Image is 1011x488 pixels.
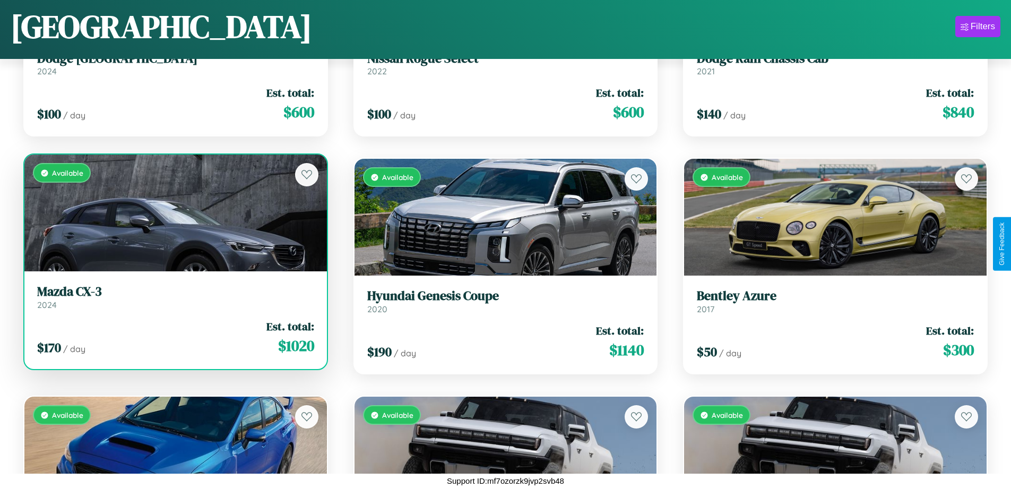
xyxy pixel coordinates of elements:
[447,474,564,488] p: Support ID: mf7ozorzk9jvp2svb48
[394,348,416,358] span: / day
[52,410,83,419] span: Available
[697,288,974,304] h3: Bentley Azure
[596,85,644,100] span: Est. total:
[37,299,57,310] span: 2024
[697,304,714,314] span: 2017
[11,5,312,48] h1: [GEOGRAPHIC_DATA]
[367,105,391,123] span: $ 100
[63,110,85,121] span: / day
[37,284,314,299] h3: Mazda CX-3
[393,110,416,121] span: / day
[719,348,741,358] span: / day
[266,319,314,334] span: Est. total:
[367,51,644,77] a: Nissan Rogue Select2022
[266,85,314,100] span: Est. total:
[926,85,974,100] span: Est. total:
[37,66,57,76] span: 2024
[63,344,85,354] span: / day
[697,51,974,66] h3: Dodge Ram Chassis Cab
[697,105,721,123] span: $ 140
[697,343,717,361] span: $ 50
[697,288,974,314] a: Bentley Azure2017
[367,66,387,76] span: 2022
[367,51,644,66] h3: Nissan Rogue Select
[382,173,413,182] span: Available
[712,173,743,182] span: Available
[971,21,995,32] div: Filters
[382,410,413,419] span: Available
[613,101,644,123] span: $ 600
[367,304,387,314] span: 2020
[37,284,314,310] a: Mazda CX-32024
[367,288,644,314] a: Hyundai Genesis Coupe2020
[955,16,1000,37] button: Filters
[37,51,314,77] a: Dodge [GEOGRAPHIC_DATA]2024
[943,101,974,123] span: $ 840
[943,339,974,361] span: $ 300
[998,222,1006,266] div: Give Feedback
[723,110,746,121] span: / day
[367,288,644,304] h3: Hyundai Genesis Coupe
[712,410,743,419] span: Available
[367,343,392,361] span: $ 190
[697,51,974,77] a: Dodge Ram Chassis Cab2021
[697,66,715,76] span: 2021
[596,323,644,338] span: Est. total:
[52,168,83,177] span: Available
[926,323,974,338] span: Est. total:
[37,339,61,356] span: $ 170
[609,339,644,361] span: $ 1140
[278,335,314,356] span: $ 1020
[37,105,61,123] span: $ 100
[283,101,314,123] span: $ 600
[37,51,314,66] h3: Dodge [GEOGRAPHIC_DATA]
